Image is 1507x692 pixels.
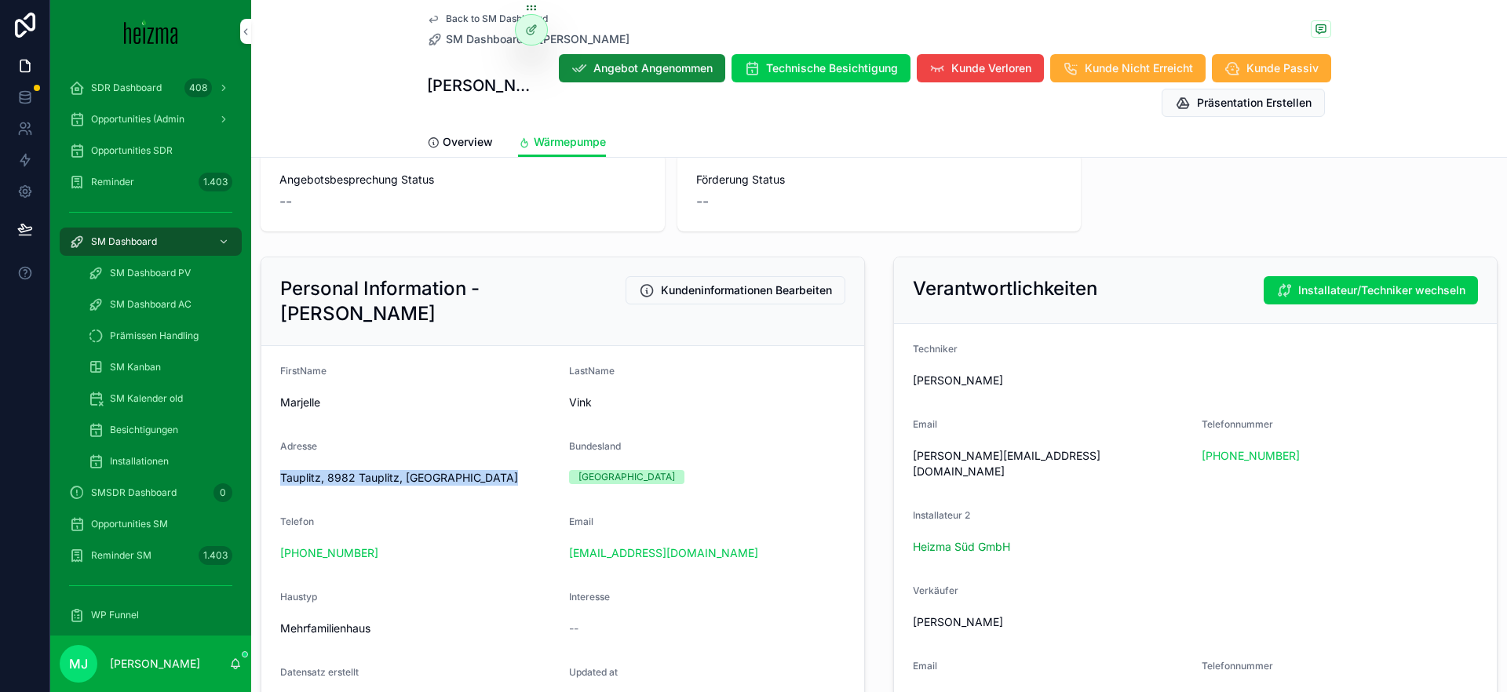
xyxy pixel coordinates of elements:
[91,549,151,562] span: Reminder SM
[539,31,629,47] a: [PERSON_NAME]
[280,440,317,452] span: Adresse
[280,666,359,678] span: Datensatz erstellt
[110,330,199,342] span: Prämissen Handling
[913,614,1003,630] span: [PERSON_NAME]
[626,276,845,304] button: Kundeninformationen Bearbeiten
[91,518,168,530] span: Opportunities SM
[913,418,937,430] span: Email
[1202,418,1273,430] span: Telefonnummer
[661,282,832,298] span: Kundeninformationen Bearbeiten
[913,448,1189,479] span: [PERSON_NAME][EMAIL_ADDRESS][DOMAIN_NAME]
[559,54,725,82] button: Angebot Angenommen
[91,235,157,248] span: SM Dashboard
[427,13,548,25] a: Back to SM Dashboard
[60,541,242,570] a: Reminder SM1.403
[60,228,242,256] a: SM Dashboard
[50,63,251,636] div: scrollable content
[110,424,178,436] span: Besichtigungen
[534,134,606,150] span: Wärmepumpe
[91,609,139,621] span: WP Funnel
[569,515,593,527] span: Email
[578,470,675,484] div: [GEOGRAPHIC_DATA]
[1085,60,1193,76] span: Kunde Nicht Erreicht
[78,259,242,287] a: SM Dashboard PV
[280,515,314,527] span: Telefon
[110,656,200,672] p: [PERSON_NAME]
[280,621,556,636] span: Mehrfamilienhaus
[913,509,970,521] span: Installateur 2
[569,545,758,561] a: [EMAIL_ADDRESS][DOMAIN_NAME]
[280,276,626,326] h2: Personal Information - [PERSON_NAME]
[78,353,242,381] a: SM Kanban
[446,31,524,47] span: SM Dashboard
[124,19,178,44] img: App logo
[1264,276,1478,304] button: Installateur/Techniker wechseln
[91,176,134,188] span: Reminder
[78,290,242,319] a: SM Dashboard AC
[951,60,1031,76] span: Kunde Verloren
[913,660,937,672] span: Email
[1202,448,1300,464] a: [PHONE_NUMBER]
[1197,95,1312,111] span: Präsentation Erstellen
[279,172,646,188] span: Angebotsbesprechung Status
[1246,60,1319,76] span: Kunde Passiv
[60,105,242,133] a: Opportunities (Admin
[110,392,183,405] span: SM Kalender old
[91,486,177,499] span: SMSDR Dashboard
[518,128,606,158] a: Wärmepumpe
[732,54,910,82] button: Technische Besichtigung
[427,75,534,97] h1: [PERSON_NAME]
[1050,54,1206,82] button: Kunde Nicht Erreicht
[78,447,242,475] a: Installationen
[917,54,1044,82] button: Kunde Verloren
[60,137,242,165] a: Opportunities SDR
[91,144,173,157] span: Opportunities SDR
[60,74,242,102] a: SDR Dashboard408
[913,539,1010,555] a: Heizma Süd GmbH
[110,455,169,468] span: Installationen
[199,173,232,191] div: 1.403
[280,395,556,410] span: Marjelle
[696,191,709,213] span: --
[78,384,242,413] a: SM Kalender old
[184,78,212,97] div: 408
[569,621,578,636] span: --
[593,60,713,76] span: Angebot Angenommen
[569,365,615,377] span: LastName
[913,276,1097,301] h2: Verantwortlichkeiten
[213,483,232,502] div: 0
[913,343,958,355] span: Techniker
[766,60,898,76] span: Technische Besichtigung
[91,82,162,94] span: SDR Dashboard
[913,373,1003,388] span: [PERSON_NAME]
[1212,54,1331,82] button: Kunde Passiv
[1162,89,1325,117] button: Präsentation Erstellen
[110,267,191,279] span: SM Dashboard PV
[1202,660,1273,672] span: Telefonnummer
[696,172,1063,188] span: Förderung Status
[280,591,317,603] span: Haustyp
[280,470,556,486] span: Tauplitz, 8982 Tauplitz, [GEOGRAPHIC_DATA]
[279,191,292,213] span: --
[569,440,621,452] span: Bundesland
[443,134,493,150] span: Overview
[427,128,493,159] a: Overview
[91,113,184,126] span: Opportunities (Admin
[446,13,548,25] span: Back to SM Dashboard
[913,585,958,596] span: Verkäufer
[199,546,232,565] div: 1.403
[60,510,242,538] a: Opportunities SM
[280,365,327,377] span: FirstName
[60,601,242,629] a: WP Funnel
[78,416,242,444] a: Besichtigungen
[78,322,242,350] a: Prämissen Handling
[110,298,192,311] span: SM Dashboard AC
[569,395,845,410] span: Vink
[569,591,610,603] span: Interesse
[110,361,161,373] span: SM Kanban
[69,654,88,673] span: MJ
[1298,282,1465,298] span: Installateur/Techniker wechseln
[427,31,524,47] a: SM Dashboard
